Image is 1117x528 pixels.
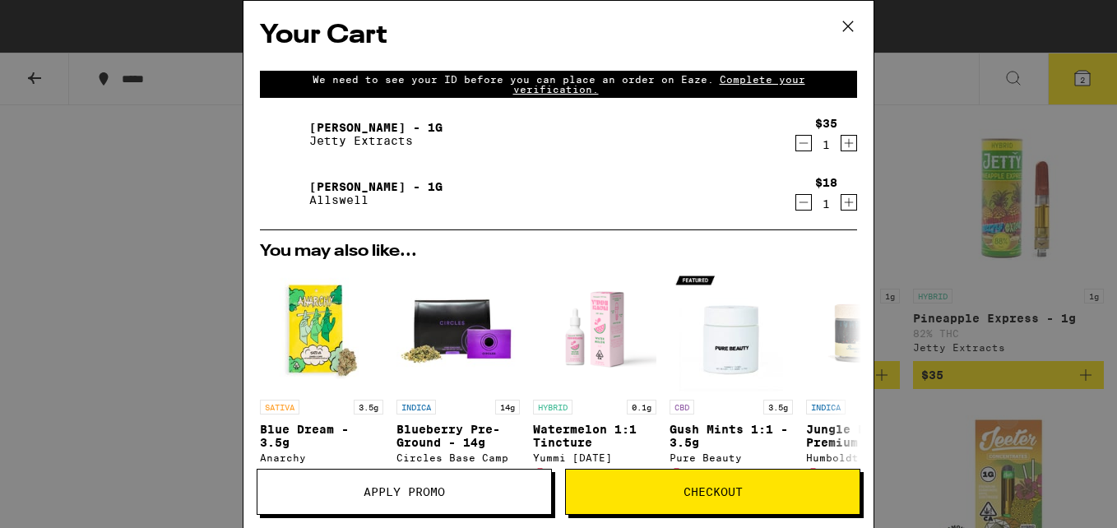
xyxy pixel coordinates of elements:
[815,117,837,130] div: $35
[309,121,443,134] a: [PERSON_NAME] - 1g
[795,194,812,211] button: Decrement
[533,268,656,391] img: Yummi Karma - Watermelon 1:1 Tincture
[565,469,860,515] button: Checkout
[815,138,837,151] div: 1
[533,268,656,486] a: Open page for Watermelon 1:1 Tincture from Yummi Karma
[396,423,520,449] p: Blueberry Pre-Ground - 14g
[806,423,929,449] p: Jungle Lava Premium - 4g
[822,467,914,478] span: USE CODE DEALZ
[841,135,857,151] button: Increment
[260,170,306,216] img: King Louis XIII - 1g
[815,176,837,189] div: $18
[260,71,857,98] div: We need to see your ID before you can place an order on Eaze.Complete your verification.
[313,74,714,85] span: We need to see your ID before you can place an order on Eaze.
[513,74,805,95] span: Complete your verification.
[396,268,520,486] a: Open page for Blueberry Pre-Ground - 14g from Circles Base Camp
[260,111,306,157] img: King Louis - 1g
[670,268,793,391] img: Pure Beauty - Gush Mints 1:1 - 3.5g
[260,423,383,449] p: Blue Dream - 3.5g
[533,400,572,415] p: HYBRID
[260,268,383,391] img: Anarchy - Blue Dream - 3.5g
[670,268,793,486] a: Open page for Gush Mints 1:1 - 3.5g from Pure Beauty
[841,194,857,211] button: Increment
[763,400,793,415] p: 3.5g
[257,469,552,515] button: Apply Promo
[396,452,520,463] div: Circles Base Camp
[533,423,656,449] p: Watermelon 1:1 Tincture
[260,452,383,463] div: Anarchy
[260,17,857,54] h2: Your Cart
[806,400,846,415] p: INDICA
[260,268,383,486] a: Open page for Blue Dream - 3.5g from Anarchy
[396,400,436,415] p: INDICA
[670,423,793,449] p: Gush Mints 1:1 - 3.5g
[806,268,929,391] img: Humboldt Farms - Jungle Lava Premium - 4g
[795,135,812,151] button: Decrement
[354,400,383,415] p: 3.5g
[309,180,443,193] a: [PERSON_NAME] - 1g
[495,400,520,415] p: 14g
[627,400,656,415] p: 0.1g
[533,452,656,463] div: Yummi [DATE]
[396,268,520,391] img: Circles Base Camp - Blueberry Pre-Ground - 14g
[806,452,929,463] div: Humboldt Farms
[684,486,743,498] span: Checkout
[815,197,837,211] div: 1
[309,193,443,206] p: Allswell
[670,452,793,463] div: Pure Beauty
[364,486,445,498] span: Apply Promo
[685,467,777,478] span: USE CODE DEALZ
[670,400,694,415] p: CBD
[806,268,929,486] a: Open page for Jungle Lava Premium - 4g from Humboldt Farms
[549,467,641,478] span: USE CODE DEALZ
[260,243,857,260] h2: You may also like...
[309,134,443,147] p: Jetty Extracts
